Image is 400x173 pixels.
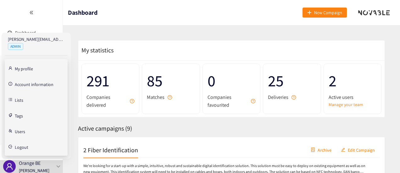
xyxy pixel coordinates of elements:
[208,68,255,93] span: 0
[83,145,138,154] h2: 2 Fiber Identification
[15,128,25,134] a: Users
[86,93,127,109] span: Companies delivered
[8,43,23,50] span: ADMIN
[314,9,342,16] span: New Campaign
[292,95,296,100] span: question-circle
[329,68,376,93] span: 2
[86,68,134,93] span: 291
[329,101,376,108] a: Manage your team
[336,145,380,155] button: editEdit Campaign
[15,112,23,118] a: Tags
[311,148,315,153] span: container
[369,143,400,173] iframe: Chat Widget
[6,163,13,170] span: user
[303,8,347,18] button: plusNew Campaign
[268,93,288,101] span: Deliveries
[341,148,345,153] span: edit
[348,146,375,153] span: Edit Campaign
[208,93,248,109] span: Companies favourited
[8,145,12,149] span: logout
[15,81,53,87] a: Account information
[19,159,41,167] p: Orange BE
[329,93,353,101] span: Active users
[306,145,336,155] button: containerArchive
[147,68,195,93] span: 85
[168,95,172,100] span: question-circle
[8,36,64,43] p: [PERSON_NAME][EMAIL_ADDRESS][DOMAIN_NAME]
[15,65,33,71] a: My profile
[78,46,114,54] span: My statistics
[29,10,34,15] span: double-left
[130,99,134,103] span: question-circle
[318,146,331,153] span: Archive
[78,124,132,132] span: Active campaigns ( 9 )
[268,68,316,93] span: 25
[15,97,23,102] a: Lists
[307,10,312,15] span: plus
[147,93,164,101] span: Matches
[15,30,36,35] a: Dashboard
[251,99,255,103] span: question-circle
[15,145,28,149] span: Logout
